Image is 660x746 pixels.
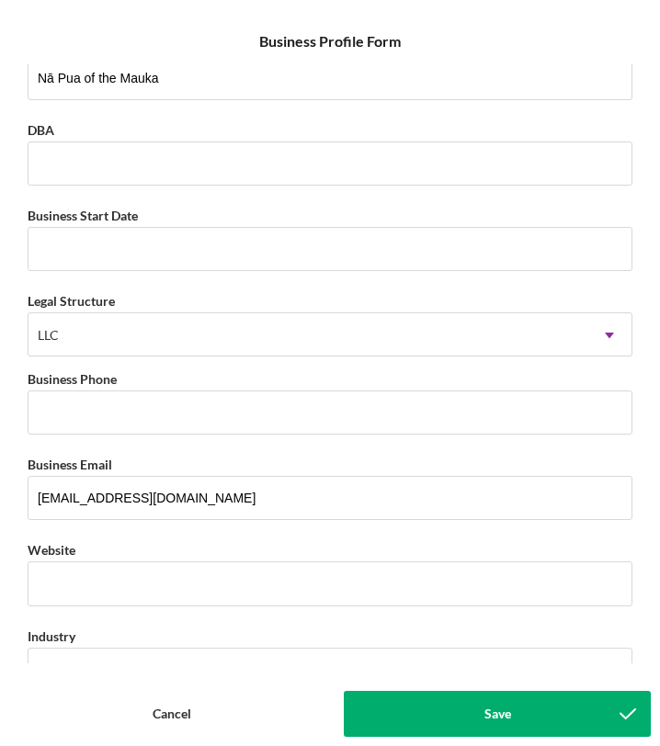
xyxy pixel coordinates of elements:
[28,371,117,387] label: Business Phone
[28,122,54,138] label: DBA
[28,457,112,472] label: Business Email
[28,542,75,558] label: Website
[344,691,651,737] button: Save
[259,33,401,50] h6: Business Profile Form
[38,328,59,343] div: LLC
[28,628,75,644] label: Industry
[9,691,335,737] button: Cancel
[28,208,138,223] label: Business Start Date
[153,691,191,737] div: Cancel
[484,691,511,737] div: Save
